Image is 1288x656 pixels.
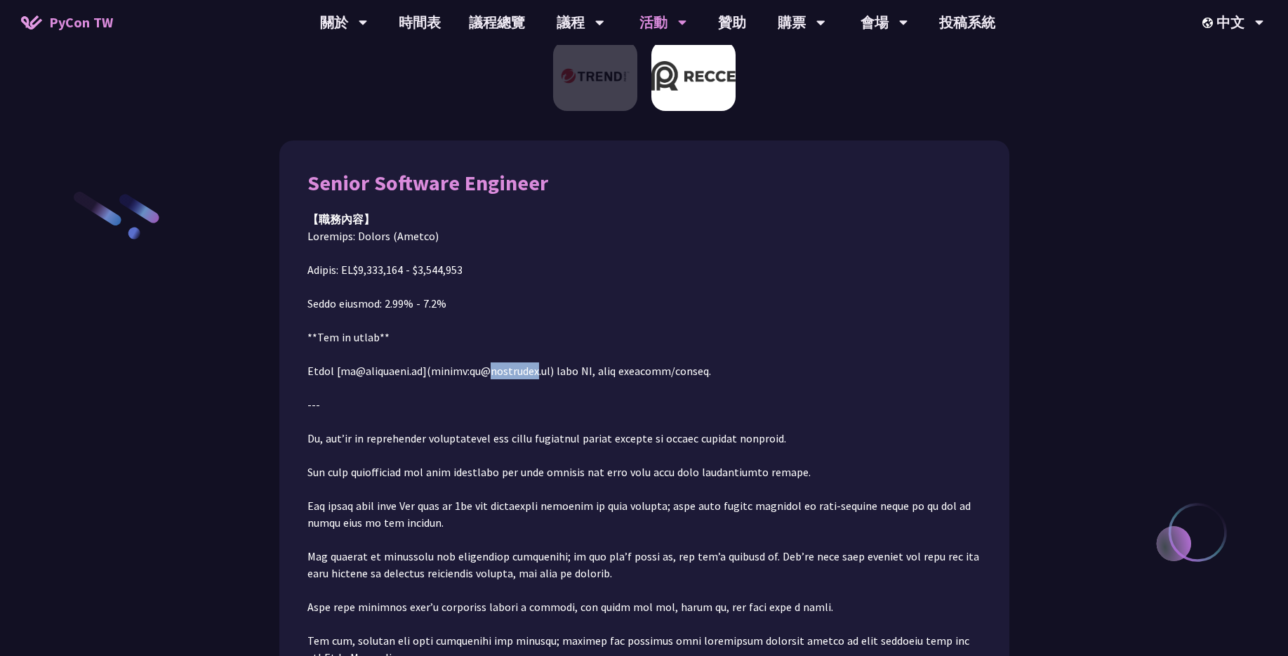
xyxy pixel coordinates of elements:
a: PyCon TW [7,5,127,40]
img: Home icon of PyCon TW 2025 [21,15,42,29]
div: Senior Software Engineer [307,169,981,197]
img: Locale Icon [1202,18,1216,28]
img: Recce | join us [651,41,736,111]
span: PyCon TW [49,12,113,33]
img: 趨勢科技 Trend Micro [553,41,637,111]
div: 【職務內容】 [307,211,981,228]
